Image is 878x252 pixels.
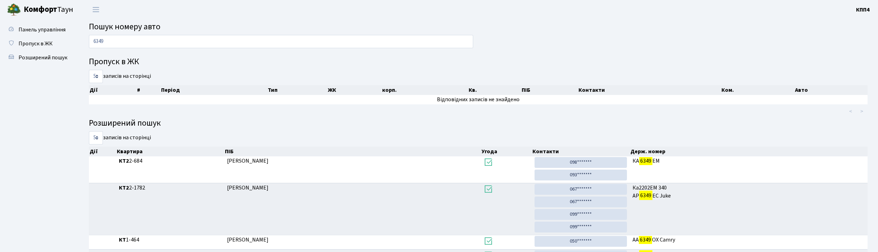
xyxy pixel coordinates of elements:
[3,23,73,37] a: Панель управління
[119,236,222,244] span: 1-464
[119,236,126,244] b: КТ
[160,85,267,95] th: Період
[89,131,151,144] label: записів на сторінці
[856,6,870,14] a: КПП4
[18,26,66,34] span: Панель управління
[633,236,865,244] span: AA ОХ Camry
[89,70,151,83] label: записів на сторінці
[89,85,136,95] th: Дії
[224,147,481,156] th: ПІБ
[481,147,532,156] th: Угода
[89,95,868,104] td: Відповідних записів не знайдено
[89,118,868,128] h4: Розширений пошук
[630,147,868,156] th: Держ. номер
[18,40,53,47] span: Пропуск в ЖК
[24,4,57,15] b: Комфорт
[633,157,865,165] span: КА ЕМ
[327,85,381,95] th: ЖК
[227,236,268,244] span: [PERSON_NAME]
[89,70,103,83] select: записів на сторінці
[87,4,105,15] button: Переключити навігацію
[119,184,129,192] b: КТ2
[532,147,630,156] th: Контакти
[633,184,865,200] span: Ка2202ЕМ 340 АР ЕС Juke
[89,35,473,48] input: Пошук
[7,3,21,17] img: logo.png
[721,85,795,95] th: Ком.
[227,184,268,192] span: [PERSON_NAME]
[89,147,116,156] th: Дії
[227,157,268,165] span: [PERSON_NAME]
[381,85,468,95] th: корп.
[3,37,73,51] a: Пропуск в ЖК
[794,85,868,95] th: Авто
[468,85,521,95] th: Кв.
[116,147,225,156] th: Квартира
[119,184,222,192] span: 2-1782
[267,85,327,95] th: Тип
[18,54,67,61] span: Розширений пошук
[3,51,73,65] a: Розширений пошук
[89,131,103,144] select: записів на сторінці
[119,157,129,165] b: КТ2
[89,21,160,33] span: Пошук номеру авто
[578,85,721,95] th: Контакти
[136,85,161,95] th: #
[639,235,652,245] mark: 6349
[89,57,868,67] h4: Пропуск в ЖК
[24,4,73,16] span: Таун
[521,85,577,95] th: ПІБ
[119,157,222,165] span: 2-684
[639,156,652,166] mark: 6349
[639,191,652,200] mark: 6349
